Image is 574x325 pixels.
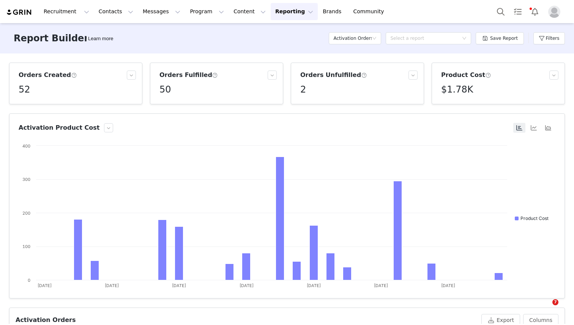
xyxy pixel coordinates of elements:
a: Community [349,3,392,20]
text: 100 [22,244,30,249]
button: Reporting [271,3,318,20]
i: icon: down [372,36,377,41]
button: Contacts [94,3,138,20]
div: Select a report [390,35,458,42]
h3: Product Cost [441,71,491,80]
h5: Activation Orders [333,33,372,44]
text: [DATE] [105,283,119,288]
button: Notifications [527,3,543,20]
h3: Orders Unfulfilled [300,71,367,80]
button: Messages [138,3,185,20]
img: placeholder-profile.jpg [548,6,560,18]
div: Activation Orders [16,316,76,325]
img: grin logo [6,9,33,16]
text: [DATE] [38,283,52,288]
h5: $1.78K [441,83,473,96]
h5: 52 [19,83,30,96]
iframe: Intercom live chat [537,299,555,317]
button: Content [229,3,270,20]
h3: Orders Created [19,71,77,80]
text: 200 [22,210,30,216]
i: icon: down [462,36,467,41]
button: Program [185,3,229,20]
text: 400 [22,143,30,149]
text: [DATE] [374,283,388,288]
text: 300 [22,177,30,182]
text: [DATE] [240,283,254,288]
text: Product Cost [520,215,549,221]
h3: Orders Fulfilled [159,71,218,80]
h3: Activation Product Cost [19,123,99,132]
button: Search [492,3,509,20]
button: Filters [533,32,565,44]
text: [DATE] [441,283,455,288]
text: 0 [28,278,30,283]
a: Tasks [509,3,526,20]
text: [DATE] [172,283,186,288]
a: Brands [318,3,348,20]
button: Profile [544,6,568,18]
div: Tooltip anchor [87,35,115,42]
h5: 2 [300,83,306,96]
span: 7 [552,299,558,305]
button: Recruitment [39,3,94,20]
button: Save Report [476,32,524,44]
h3: Report Builder [14,31,88,45]
h5: 50 [159,83,171,96]
text: [DATE] [307,283,321,288]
